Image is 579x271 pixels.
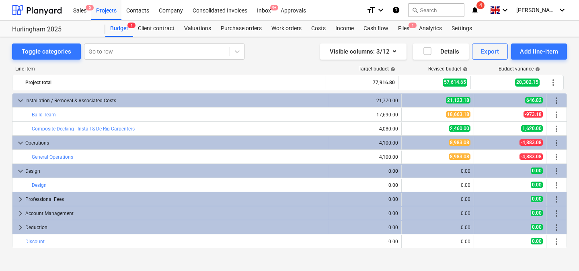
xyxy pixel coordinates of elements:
[481,46,499,57] div: Export
[500,5,510,15] i: keyboard_arrow_down
[515,79,540,86] span: 20,302.15
[414,21,447,37] a: Analytics
[306,21,331,37] a: Costs
[333,168,398,174] div: 0.00
[320,43,407,60] button: Visible columns:3/12
[539,232,579,271] iframe: Chat Widget
[86,5,94,10] span: 5
[333,225,398,230] div: 0.00
[405,239,470,244] div: 0.00
[531,182,543,188] span: 0.00
[557,5,567,15] i: keyboard_arrow_down
[179,21,216,37] a: Valuations
[329,76,395,89] div: 77,916.80
[511,43,567,60] button: Add line-item
[446,111,470,118] span: 18,663.18
[428,66,468,72] div: Revised budget
[476,1,485,9] span: 4
[267,21,306,37] div: Work orders
[333,211,398,216] div: 0.00
[519,139,543,146] span: -4,883.08
[552,194,561,204] span: More actions
[12,25,96,34] div: Hurlingham 2025
[449,153,470,160] span: 8,983.08
[16,166,25,176] span: keyboard_arrow_down
[552,180,561,190] span: More actions
[471,5,479,15] i: notifications
[524,111,543,118] span: -973.18
[330,46,397,57] div: Visible columns : 3/12
[393,21,414,37] a: Files1
[548,78,558,87] span: More actions
[333,182,398,188] div: 0.00
[25,239,45,244] a: Discount
[449,139,470,146] span: 8,983.08
[22,46,71,57] div: Toggle categories
[516,7,556,13] span: [PERSON_NAME]
[216,21,267,37] a: Purchase orders
[446,97,470,103] span: 21,123.18
[105,21,133,37] div: Budget
[376,5,386,15] i: keyboard_arrow_down
[25,193,326,206] div: Professional Fees
[25,137,326,149] div: Operations
[25,94,326,107] div: Installation / Removal & Associated Costs
[552,209,561,218] span: More actions
[408,3,464,17] button: Search
[405,225,470,230] div: 0.00
[16,209,25,218] span: keyboard_arrow_right
[12,66,326,72] div: Line-item
[520,46,558,57] div: Add line-item
[333,154,398,160] div: 4,100.00
[409,23,417,28] span: 1
[32,182,47,188] a: Design
[521,125,543,132] span: 1,620.00
[519,153,543,160] span: -4,883.08
[270,5,278,10] span: 9+
[127,23,136,28] span: 1
[443,79,467,86] span: 57,614.65
[423,46,459,57] div: Details
[133,21,179,37] a: Client contract
[16,138,25,148] span: keyboard_arrow_down
[405,211,470,216] div: 0.00
[393,21,414,37] div: Files
[531,196,543,202] span: 0.00
[366,5,376,15] i: format_size
[447,21,477,37] a: Settings
[552,223,561,232] span: More actions
[499,66,540,72] div: Budget variance
[331,21,359,37] a: Income
[531,224,543,230] span: 0.00
[359,66,395,72] div: Target budget
[16,96,25,106] span: keyboard_arrow_down
[405,168,470,174] div: 0.00
[32,126,135,132] a: Composite Decking - Install & De-Rig Carpenters
[359,21,393,37] a: Cash flow
[392,5,400,15] i: Knowledge base
[12,43,81,60] button: Toggle categories
[552,96,561,106] span: More actions
[531,168,543,174] span: 0.00
[472,43,508,60] button: Export
[333,239,398,244] div: 0.00
[461,67,468,72] span: help
[25,165,326,178] div: Design
[105,21,133,37] a: Budget1
[16,223,25,232] span: keyboard_arrow_right
[449,125,470,132] span: 2,460.00
[25,207,326,220] div: Account Management
[333,140,398,146] div: 4,100.00
[25,221,326,234] div: Deduction
[552,152,561,162] span: More actions
[534,67,540,72] span: help
[333,197,398,202] div: 0.00
[531,210,543,216] span: 0.00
